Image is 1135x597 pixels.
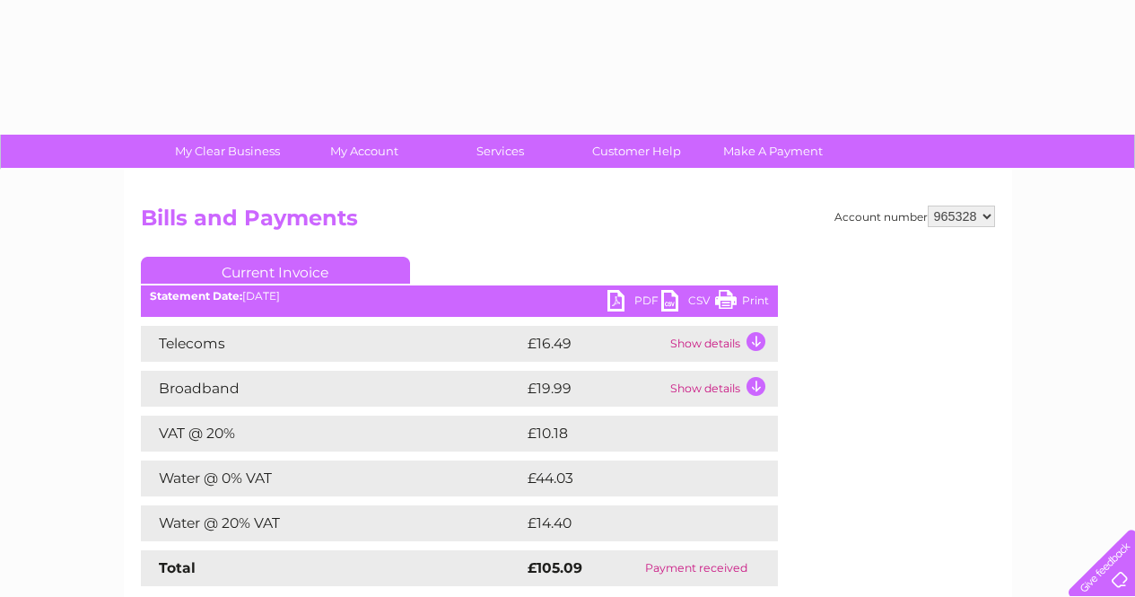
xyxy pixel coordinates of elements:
[153,135,301,168] a: My Clear Business
[290,135,438,168] a: My Account
[523,416,738,452] td: £10.18
[563,135,711,168] a: Customer Help
[523,505,741,541] td: £14.40
[426,135,574,168] a: Services
[141,505,523,541] td: Water @ 20% VAT
[141,257,410,284] a: Current Invoice
[834,206,995,227] div: Account number
[150,289,242,303] b: Statement Date:
[699,135,847,168] a: Make A Payment
[141,461,523,496] td: Water @ 0% VAT
[141,290,778,303] div: [DATE]
[528,559,582,576] strong: £105.09
[141,371,523,407] td: Broadband
[523,371,666,407] td: £19.99
[141,416,523,452] td: VAT @ 20%
[666,371,778,407] td: Show details
[141,326,523,362] td: Telecoms
[607,290,661,316] a: PDF
[141,206,995,240] h2: Bills and Payments
[523,326,666,362] td: £16.49
[616,550,778,586] td: Payment received
[661,290,715,316] a: CSV
[715,290,769,316] a: Print
[666,326,778,362] td: Show details
[523,461,742,496] td: £44.03
[159,559,196,576] strong: Total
